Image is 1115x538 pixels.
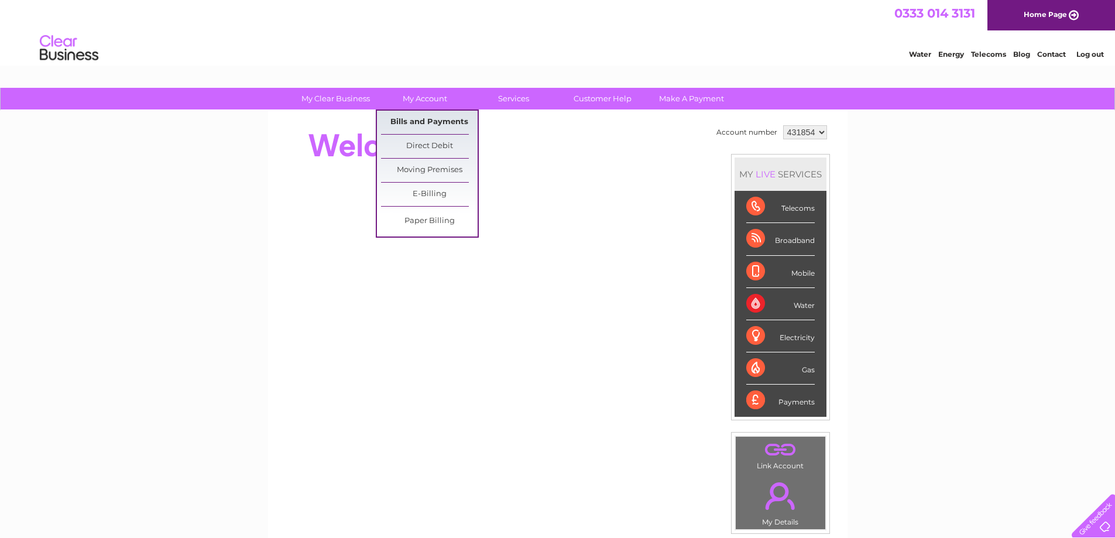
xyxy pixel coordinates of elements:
[735,436,826,473] td: Link Account
[909,50,931,59] a: Water
[1037,50,1066,59] a: Contact
[938,50,964,59] a: Energy
[381,159,478,182] a: Moving Premises
[746,223,815,255] div: Broadband
[739,440,822,460] a: .
[746,385,815,416] div: Payments
[1013,50,1030,59] a: Blog
[465,88,562,109] a: Services
[746,288,815,320] div: Water
[381,183,478,206] a: E-Billing
[746,191,815,223] div: Telecoms
[713,122,780,142] td: Account number
[739,475,822,516] a: .
[643,88,740,109] a: Make A Payment
[753,169,778,180] div: LIVE
[39,30,99,66] img: logo.png
[381,111,478,134] a: Bills and Payments
[735,472,826,530] td: My Details
[1076,50,1104,59] a: Log out
[746,320,815,352] div: Electricity
[971,50,1006,59] a: Telecoms
[894,6,975,20] a: 0333 014 3131
[746,256,815,288] div: Mobile
[381,135,478,158] a: Direct Debit
[287,88,384,109] a: My Clear Business
[735,157,826,191] div: MY SERVICES
[282,6,835,57] div: Clear Business is a trading name of Verastar Limited (registered in [GEOGRAPHIC_DATA] No. 3667643...
[746,352,815,385] div: Gas
[381,210,478,233] a: Paper Billing
[554,88,651,109] a: Customer Help
[376,88,473,109] a: My Account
